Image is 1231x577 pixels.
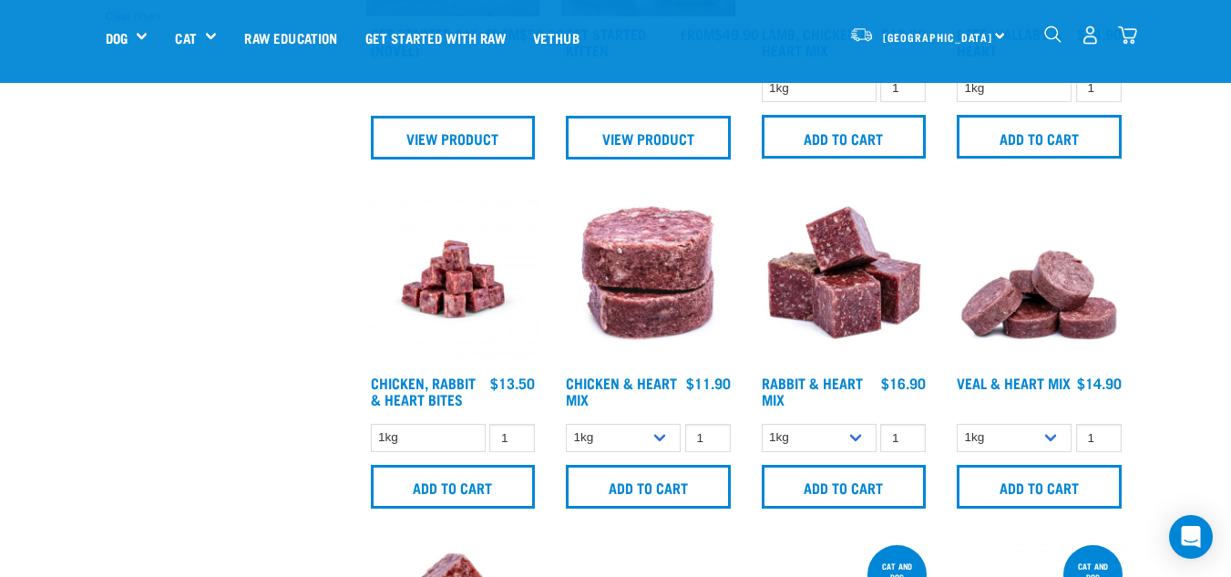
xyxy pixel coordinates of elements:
[957,378,1071,386] a: Veal & Heart Mix
[957,465,1122,509] input: Add to cart
[566,378,677,403] a: Chicken & Heart Mix
[1081,26,1100,45] img: user.png
[371,465,536,509] input: Add to cart
[762,115,927,159] input: Add to cart
[175,27,196,48] a: Cat
[685,424,731,452] input: 1
[106,27,128,48] a: Dog
[1076,424,1122,452] input: 1
[490,375,535,391] div: $13.50
[757,192,931,366] img: 1087 Rabbit Heart Cubes 01
[952,192,1126,366] img: 1152 Veal Heart Medallions 01
[371,378,476,403] a: Chicken, Rabbit & Heart Bites
[762,378,863,403] a: Rabbit & Heart Mix
[1169,515,1213,559] div: Open Intercom Messenger
[762,465,927,509] input: Add to cart
[352,1,519,74] a: Get started with Raw
[566,465,731,509] input: Add to cart
[1076,75,1122,103] input: 1
[566,116,731,160] a: View Product
[881,375,926,391] div: $16.90
[686,375,731,391] div: $11.90
[880,75,926,103] input: 1
[1118,26,1137,45] img: home-icon@2x.png
[519,1,593,74] a: Vethub
[231,1,351,74] a: Raw Education
[849,26,874,43] img: van-moving.png
[561,192,735,366] img: Chicken and Heart Medallions
[371,116,536,160] a: View Product
[366,192,540,366] img: Chicken Rabbit Heart 1609
[957,115,1122,159] input: Add to cart
[1077,375,1122,391] div: $14.90
[1044,26,1062,43] img: home-icon-1@2x.png
[489,424,535,452] input: 1
[880,424,926,452] input: 1
[883,34,993,40] span: [GEOGRAPHIC_DATA]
